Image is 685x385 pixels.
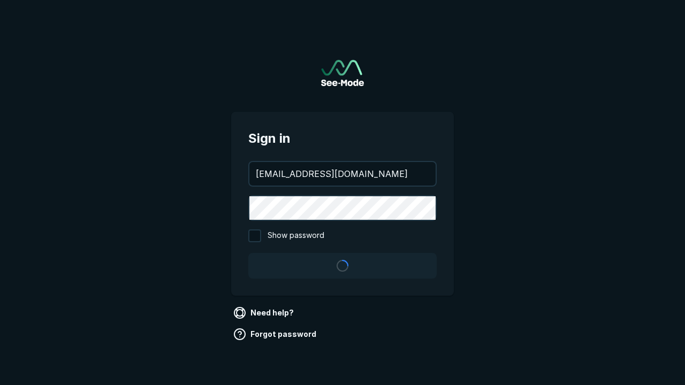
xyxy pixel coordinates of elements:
span: Show password [268,229,324,242]
span: Sign in [248,129,437,148]
a: Need help? [231,304,298,321]
input: your@email.com [249,162,436,186]
a: Go to sign in [321,60,364,86]
img: See-Mode Logo [321,60,364,86]
a: Forgot password [231,326,321,343]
